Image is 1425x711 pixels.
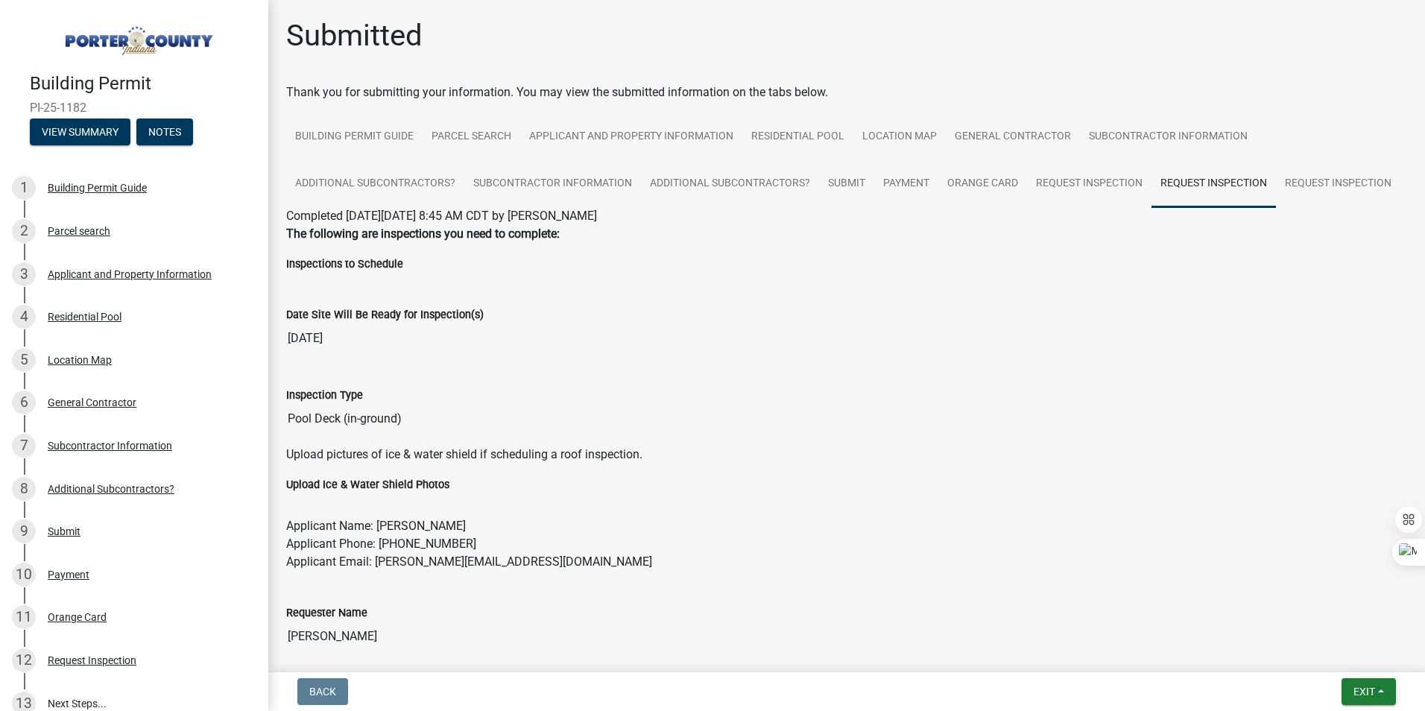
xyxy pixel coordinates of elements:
div: General Contractor [48,397,136,408]
label: Inspection Type [286,391,363,401]
a: General Contractor [946,113,1080,161]
div: Applicant and Property Information [48,269,212,279]
div: 11 [12,605,36,629]
h1: Submitted [286,18,423,54]
p: Applicant Name: [PERSON_NAME] Applicant Phone: [PHONE_NUMBER] Applicant Email: [PERSON_NAME][EMAI... [286,517,1407,571]
a: Building Permit Guide [286,113,423,161]
p: Upload pictures of ice & water shield if scheduling a roof inspection. [286,446,1407,464]
div: Thank you for submitting your information. You may view the submitted information on the tabs below. [286,83,1407,101]
a: Subcontractor Information [464,160,641,208]
div: 5 [12,348,36,372]
a: Applicant and Property Information [520,113,742,161]
a: Submit [819,160,874,208]
div: 3 [12,262,36,286]
div: Submit [48,526,80,537]
a: Orange Card [938,160,1027,208]
a: Additional Subcontractors? [641,160,819,208]
button: Notes [136,118,193,145]
div: 9 [12,519,36,543]
div: 1 [12,176,36,200]
a: Parcel search [423,113,520,161]
span: Exit [1353,686,1375,698]
a: Location Map [853,113,946,161]
span: Completed [DATE][DATE] 8:45 AM CDT by [PERSON_NAME] [286,209,597,223]
strong: The following are inspections you need to complete: [286,227,560,241]
div: 7 [12,434,36,458]
a: Subcontractor Information [1080,113,1257,161]
a: Request Inspection [1027,160,1151,208]
span: PI-25-1182 [30,101,238,115]
label: Inspections to Schedule [286,259,403,270]
h4: Building Permit [30,73,256,95]
label: Upload Ice & Water Shield Photos [286,480,449,490]
div: Location Map [48,355,112,365]
div: Payment [48,569,89,580]
div: Request Inspection [48,655,136,666]
div: 2 [12,219,36,243]
button: Back [297,678,348,705]
div: Residential Pool [48,312,121,322]
a: Payment [874,160,938,208]
div: 4 [12,305,36,329]
div: 12 [12,648,36,672]
img: Porter County, Indiana [30,16,244,57]
div: Subcontractor Information [48,440,172,451]
button: Exit [1342,678,1396,705]
a: Residential Pool [742,113,853,161]
a: Request Inspection [1276,160,1400,208]
label: Date Site Will Be Ready for Inspection(s) [286,310,484,320]
span: Back [309,686,336,698]
a: Additional Subcontractors? [286,160,464,208]
a: Request Inspection [1151,160,1276,208]
div: Additional Subcontractors? [48,484,174,494]
div: 8 [12,477,36,501]
div: Orange Card [48,612,107,622]
div: Building Permit Guide [48,183,147,193]
label: Requester Name [286,608,367,619]
wm-modal-confirm: Summary [30,127,130,139]
div: Parcel search [48,226,110,236]
wm-modal-confirm: Notes [136,127,193,139]
button: View Summary [30,118,130,145]
div: 6 [12,391,36,414]
div: 10 [12,563,36,587]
